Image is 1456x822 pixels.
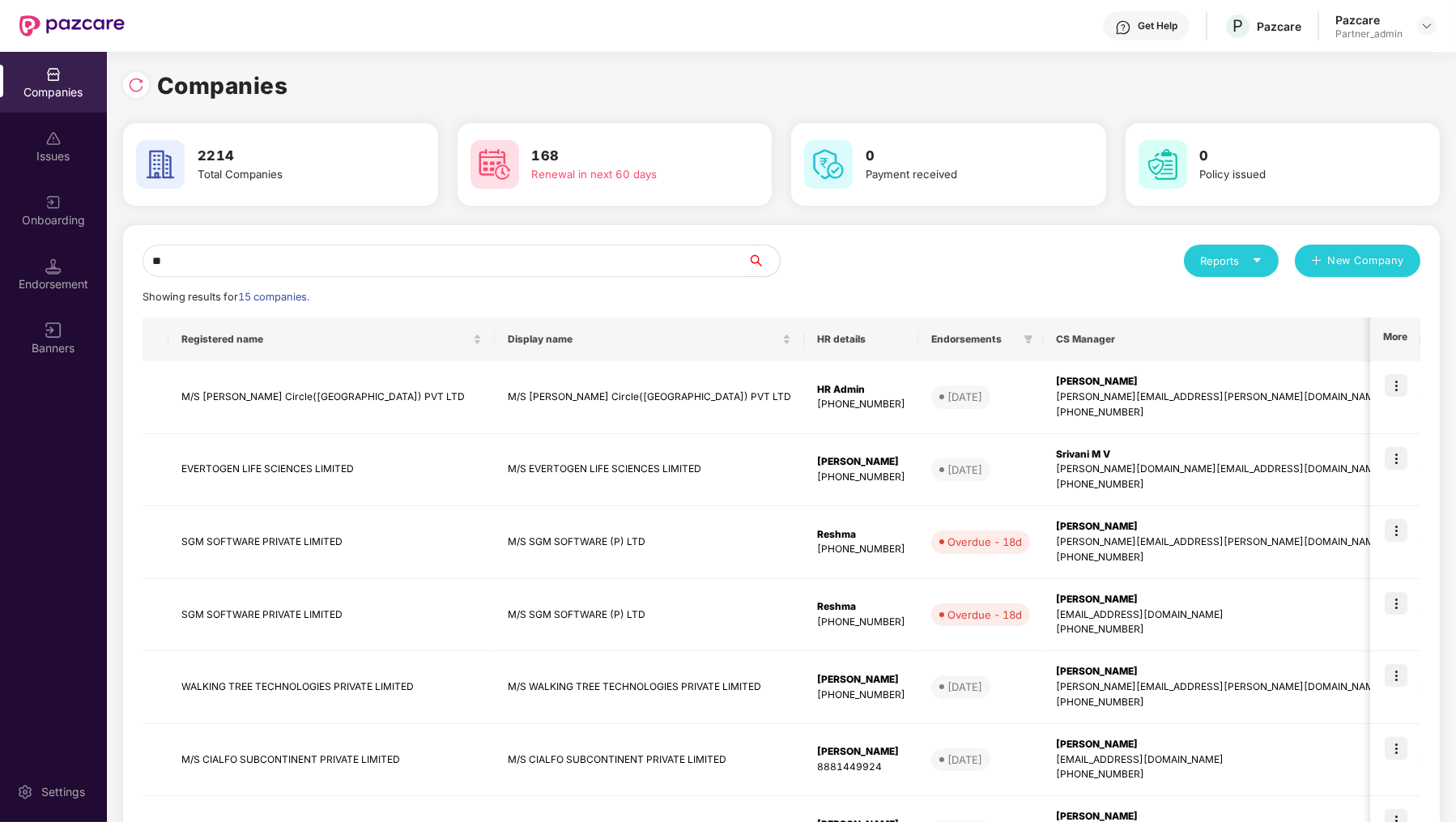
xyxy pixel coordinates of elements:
[1056,405,1384,420] div: [PHONE_NUMBER]
[804,140,853,189] img: svg+xml;base64,PHN2ZyB4bWxucz0iaHR0cDovL3d3dy53My5vcmcvMjAwMC9zdmciIHdpZHRoPSI2MCIgaGVpZ2h0PSI2MC...
[817,760,905,775] div: 8881449924
[1056,695,1384,710] div: [PHONE_NUMBER]
[1385,519,1407,542] img: icon
[1311,255,1322,268] span: plus
[817,744,905,760] div: [PERSON_NAME]
[804,317,918,361] th: HR details
[532,146,720,167] h3: 168
[817,454,905,470] div: [PERSON_NAME]
[1020,330,1037,349] span: filter
[470,140,519,189] img: svg+xml;base64,PHN2ZyB4bWxucz0iaHR0cDovL3d3dy53My5vcmcvMjAwMC9zdmciIHdpZHRoPSI2MCIgaGVpZ2h0PSI2MC...
[495,434,804,507] td: M/S EVERTOGEN LIFE SCIENCES LIMITED
[36,784,90,800] div: Settings
[128,77,144,93] img: svg+xml;base64,PHN2ZyBpZD0iUmVsb2FkLTMyeDMyIiB4bWxucz0iaHR0cDovL3d3dy53My5vcmcvMjAwMC9zdmciIHdpZH...
[817,470,905,485] div: [PHONE_NUMBER]
[495,651,804,724] td: M/S WALKING TREE TECHNOLOGIES PRIVATE LIMITED
[168,651,495,724] td: WALKING TREE TECHNOLOGIES PRIVATE LIMITED
[45,194,62,211] img: svg+xml;base64,PHN2ZyB3aWR0aD0iMjAiIGhlaWdodD0iMjAiIHZpZXdCb3g9IjAgMCAyMCAyMCIgZmlsbD0ibm9uZSIgeG...
[1056,550,1384,565] div: [PHONE_NUMBER]
[45,258,62,275] img: svg+xml;base64,PHN2ZyB3aWR0aD0iMTQuNSIgaGVpZ2h0PSIxNC41IiB2aWV3Qm94PSIwIDAgMTYgMTYiIGZpbGw9Im5vbm...
[1056,752,1384,768] div: [EMAIL_ADDRESS][DOMAIN_NAME]
[17,784,33,800] img: svg+xml;base64,PHN2ZyBpZD0iU2V0dGluZy0yMHgyMCIgeG1sbnM9Imh0dHA6Ly93d3cudzMub3JnLzIwMDAvc3ZnIiB3aW...
[168,361,495,434] td: M/S [PERSON_NAME] Circle([GEOGRAPHIC_DATA]) PVT LTD
[1257,19,1301,34] div: Pazcare
[168,579,495,652] td: SGM SOFTWARE PRIVATE LIMITED
[1200,166,1388,183] div: Policy issued
[1056,477,1384,492] div: [PHONE_NUMBER]
[817,599,905,615] div: Reshma
[1056,592,1384,607] div: [PERSON_NAME]
[1335,12,1403,28] div: Pazcare
[45,322,62,339] img: svg+xml;base64,PHN2ZyB3aWR0aD0iMTYiIGhlaWdodD0iMTYiIHZpZXdCb3g9IjAgMCAxNiAxNiIgZmlsbD0ibm9uZSIgeG...
[747,254,780,267] span: search
[1056,737,1384,752] div: [PERSON_NAME]
[1295,245,1420,277] button: plusNew Company
[1385,592,1407,615] img: icon
[1056,390,1384,405] div: [PERSON_NAME][EMAIL_ADDRESS][PERSON_NAME][DOMAIN_NAME]
[866,166,1054,183] div: Payment received
[1024,334,1033,344] span: filter
[495,317,804,361] th: Display name
[508,333,779,346] span: Display name
[947,679,982,695] div: [DATE]
[157,68,288,104] h1: Companies
[168,317,495,361] th: Registered name
[1056,333,1371,346] span: CS Manager
[1056,607,1384,623] div: [EMAIL_ADDRESS][DOMAIN_NAME]
[817,615,905,630] div: [PHONE_NUMBER]
[1056,767,1384,782] div: [PHONE_NUMBER]
[238,291,309,303] span: 15 companies.
[532,166,720,183] div: Renewal in next 60 days
[45,66,62,83] img: svg+xml;base64,PHN2ZyBpZD0iQ29tcGFuaWVzIiB4bWxucz0iaHR0cDovL3d3dy53My5vcmcvMjAwMC9zdmciIHdpZHRoPS...
[168,434,495,507] td: EVERTOGEN LIFE SCIENCES LIMITED
[1385,664,1407,687] img: icon
[181,333,470,346] span: Registered name
[168,724,495,797] td: M/S CIALFO SUBCONTINENT PRIVATE LIMITED
[1115,19,1131,36] img: svg+xml;base64,PHN2ZyBpZD0iSGVscC0zMngzMiIgeG1sbnM9Imh0dHA6Ly93d3cudzMub3JnLzIwMDAvc3ZnIiB3aWR0aD...
[198,166,385,183] div: Total Companies
[1056,622,1384,637] div: [PHONE_NUMBER]
[1200,146,1388,167] h3: 0
[1385,447,1407,470] img: icon
[1385,374,1407,397] img: icon
[168,506,495,579] td: SGM SOFTWARE PRIVATE LIMITED
[1139,140,1187,189] img: svg+xml;base64,PHN2ZyB4bWxucz0iaHR0cDovL3d3dy53My5vcmcvMjAwMC9zdmciIHdpZHRoPSI2MCIgaGVpZ2h0PSI2MC...
[947,534,1022,550] div: Overdue - 18d
[1328,253,1405,269] span: New Company
[1056,374,1384,390] div: [PERSON_NAME]
[866,146,1054,167] h3: 0
[45,130,62,147] img: svg+xml;base64,PHN2ZyBpZD0iSXNzdWVzX2Rpc2FibGVkIiB4bWxucz0iaHR0cDovL3d3dy53My5vcmcvMjAwMC9zdmciIH...
[1252,255,1262,266] span: caret-down
[495,579,804,652] td: M/S SGM SOFTWARE (P) LTD
[817,527,905,543] div: Reshma
[1335,28,1403,40] div: Partner_admin
[817,672,905,688] div: [PERSON_NAME]
[1056,535,1384,550] div: [PERSON_NAME][EMAIL_ADDRESS][PERSON_NAME][DOMAIN_NAME]
[817,382,905,398] div: HR Admin
[817,542,905,557] div: [PHONE_NUMBER]
[931,333,1017,346] span: Endorsements
[1056,679,1384,695] div: [PERSON_NAME][EMAIL_ADDRESS][PERSON_NAME][DOMAIN_NAME]
[1138,19,1177,32] div: Get Help
[1385,737,1407,760] img: icon
[947,462,982,478] div: [DATE]
[1420,19,1433,32] img: svg+xml;base64,PHN2ZyBpZD0iRHJvcGRvd24tMzJ4MzIiIHhtbG5zPSJodHRwOi8vd3d3LnczLm9yZy8yMDAwL3N2ZyIgd2...
[1200,253,1262,269] div: Reports
[947,389,982,405] div: [DATE]
[1056,462,1384,477] div: [PERSON_NAME][DOMAIN_NAME][EMAIL_ADDRESS][DOMAIN_NAME]
[136,140,185,189] img: svg+xml;base64,PHN2ZyB4bWxucz0iaHR0cDovL3d3dy53My5vcmcvMjAwMC9zdmciIHdpZHRoPSI2MCIgaGVpZ2h0PSI2MC...
[947,607,1022,623] div: Overdue - 18d
[947,752,982,768] div: [DATE]
[1370,317,1420,361] th: More
[1056,447,1384,462] div: Srivani M V
[495,724,804,797] td: M/S CIALFO SUBCONTINENT PRIVATE LIMITED
[198,146,385,167] h3: 2214
[817,688,905,703] div: [PHONE_NUMBER]
[747,245,781,277] button: search
[495,506,804,579] td: M/S SGM SOFTWARE (P) LTD
[143,291,309,303] span: Showing results for
[495,361,804,434] td: M/S [PERSON_NAME] Circle([GEOGRAPHIC_DATA]) PVT LTD
[19,15,125,36] img: New Pazcare Logo
[1056,664,1384,679] div: [PERSON_NAME]
[817,397,905,412] div: [PHONE_NUMBER]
